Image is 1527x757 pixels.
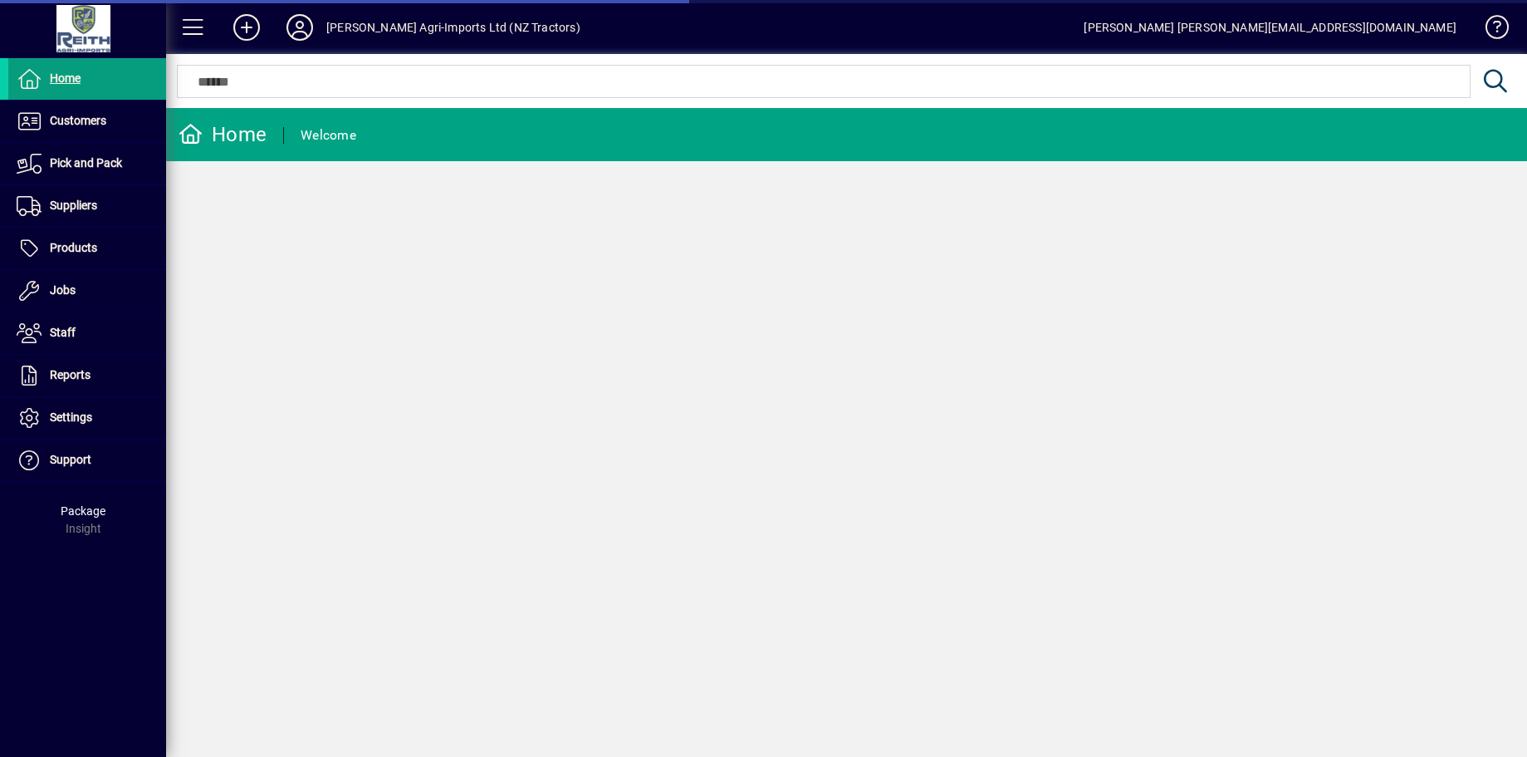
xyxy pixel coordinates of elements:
button: Add [220,12,273,42]
span: Products [50,241,97,254]
span: Customers [50,114,106,127]
a: Knowledge Base [1473,3,1506,57]
div: [PERSON_NAME] [PERSON_NAME][EMAIL_ADDRESS][DOMAIN_NAME] [1084,14,1456,41]
div: Welcome [301,122,356,149]
div: [PERSON_NAME] Agri-Imports Ltd (NZ Tractors) [326,14,580,41]
a: Suppliers [8,185,166,227]
span: Pick and Pack [50,156,122,170]
span: Package [61,504,105,518]
a: Reports [8,355,166,396]
span: Support [50,453,91,466]
a: Settings [8,397,166,439]
span: Jobs [50,283,76,297]
a: Customers [8,101,166,142]
span: Suppliers [50,199,97,212]
button: Profile [273,12,326,42]
a: Support [8,440,166,481]
div: Home [179,121,267,148]
a: Products [8,228,166,269]
a: Staff [8,312,166,354]
span: Staff [50,326,76,339]
a: Jobs [8,270,166,312]
span: Home [50,71,81,85]
span: Reports [50,368,91,381]
a: Pick and Pack [8,143,166,184]
span: Settings [50,410,92,424]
